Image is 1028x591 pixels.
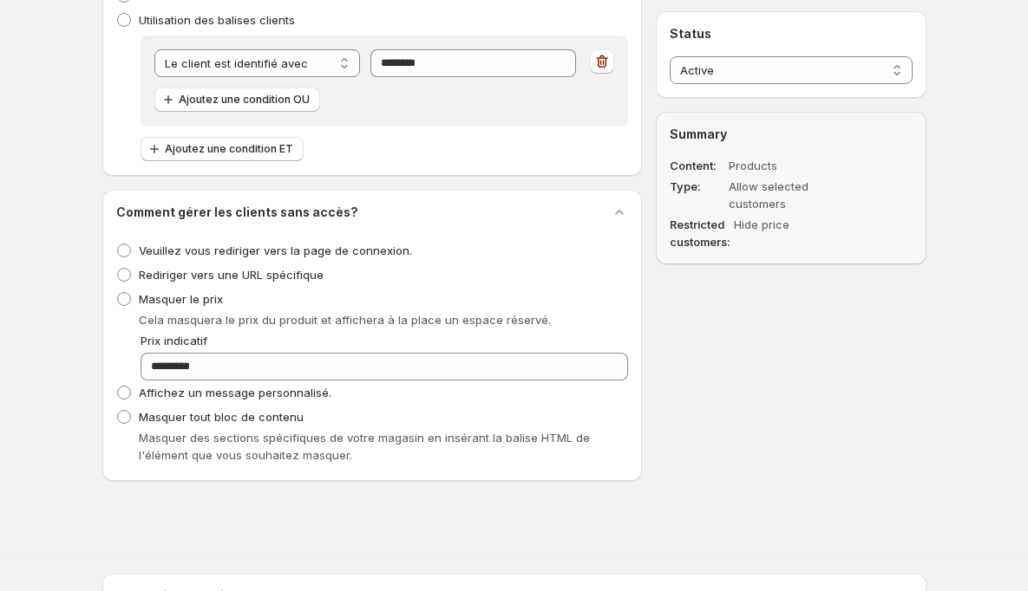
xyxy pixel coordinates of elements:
span: Masquer le prix [139,292,223,306]
h2: Comment gérer les clients sans accès? [116,204,358,221]
span: Masquer tout bloc de contenu [139,410,304,424]
span: Rediriger vers une URL spécifique [139,268,324,282]
dd: Hide price [734,216,868,250]
button: Ajoutez une condition ET [141,137,304,161]
h2: Status [670,25,912,42]
span: Cela masquera le prix du produit et affichera à la place un espace réservé. [139,313,551,327]
button: Ajoutez une condition OU [154,88,320,112]
span: Prix indicatif [141,334,207,347]
span: Utilisation des balises clients [139,13,295,27]
span: Ajoutez une condition ET [165,142,293,156]
span: Masquer des sections spécifiques de votre magasin en insérant la balise HTML de l'élément que vou... [139,431,590,462]
dt: Restricted customers: [670,216,730,250]
dd: Products [729,157,862,174]
span: Veuillez vous rediriger vers la page de connexion. [139,244,412,257]
span: Ajoutez une condition OU [179,93,310,107]
dd: Allow selected customers [729,178,862,212]
span: Affichez un message personnalisé. [139,386,331,399]
h2: Summary [670,126,912,143]
dt: Type: [670,178,725,212]
dt: Content: [670,157,725,174]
